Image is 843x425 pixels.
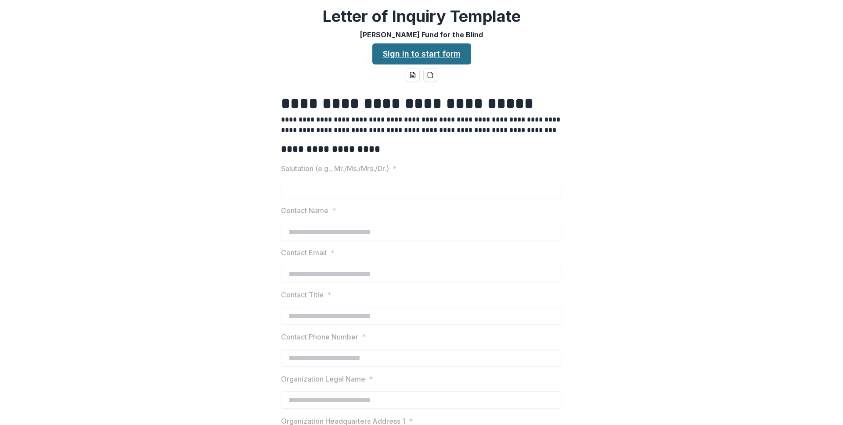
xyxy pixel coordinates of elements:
[406,68,420,82] button: word-download
[281,163,389,174] p: Salutation (e.g., Mr./Ms./Mrs./Dr.)
[323,7,521,26] h2: Letter of Inquiry Template
[360,29,483,40] p: [PERSON_NAME] Fund for the Blind
[281,205,328,216] p: Contact Name
[281,289,324,300] p: Contact Title
[281,247,327,258] p: Contact Email
[281,374,365,384] p: Organization Legal Name
[423,68,437,82] button: pdf-download
[372,43,471,64] a: Sign in to start form
[281,332,358,342] p: Contact Phone Number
